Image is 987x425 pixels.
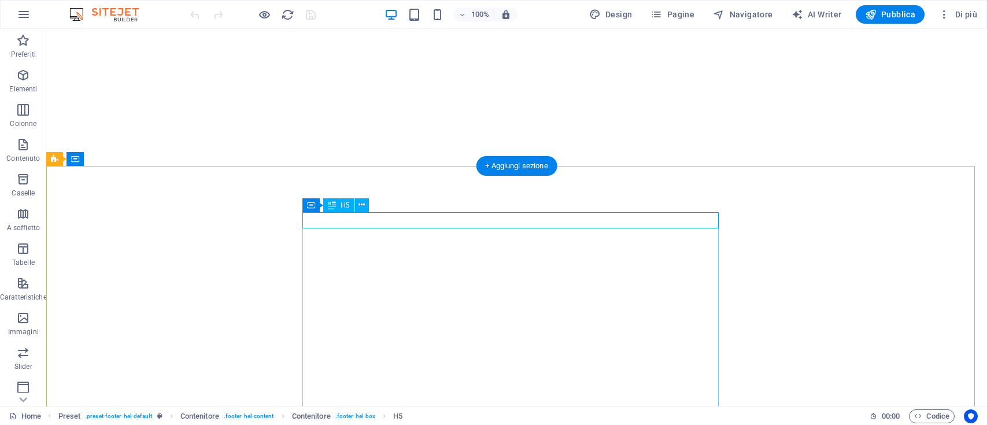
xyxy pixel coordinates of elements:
[9,409,41,423] a: Fai clic per annullare la selezione. Doppio clic per aprire le pagine
[9,84,37,94] p: Elementi
[476,156,557,176] div: + Aggiungi sezione
[713,9,772,20] span: Navigatore
[292,409,331,423] span: Fai clic per selezionare. Doppio clic per modificare
[646,5,699,24] button: Pagine
[938,9,977,20] span: Di più
[58,409,403,423] nav: breadcrumb
[12,258,35,267] p: Tabelle
[909,409,955,423] button: Codice
[66,8,153,21] img: Editor Logo
[964,409,978,423] button: Usercentrics
[341,202,349,209] span: H5
[280,8,294,21] button: reload
[650,9,694,20] span: Pagine
[471,8,489,21] h6: 100%
[157,413,162,419] i: Questo elemento è un preset personalizzabile
[6,154,40,163] p: Contenuto
[12,189,35,198] p: Caselle
[870,409,900,423] h6: Tempo sessione
[585,5,637,24] button: Design
[14,362,32,371] p: Slider
[934,5,982,24] button: Di più
[7,223,40,232] p: A soffietto
[708,5,777,24] button: Navigatore
[335,409,375,423] span: . footer-hel-box
[787,5,846,24] button: AI Writer
[11,50,36,59] p: Preferiti
[393,409,402,423] span: Fai clic per selezionare. Doppio clic per modificare
[890,412,892,420] span: :
[281,8,294,21] i: Ricarica la pagina
[856,5,925,24] button: Pubblica
[585,5,637,24] div: Design (Ctrl+Alt+Y)
[10,119,36,128] p: Colonne
[501,9,511,20] i: Quando ridimensioni, regola automaticamente il livello di zoom in modo che corrisponda al disposi...
[865,9,916,20] span: Pubblica
[792,9,842,20] span: AI Writer
[882,409,900,423] span: 00 00
[914,409,949,423] span: Codice
[257,8,271,21] button: Clicca qui per lasciare la modalità di anteprima e continuare la modifica
[589,9,633,20] span: Design
[224,409,274,423] span: . footer-hel-content
[180,409,219,423] span: Fai clic per selezionare. Doppio clic per modificare
[85,409,152,423] span: . preset-footer-hel-default
[58,409,81,423] span: Fai clic per selezionare. Doppio clic per modificare
[453,8,494,21] button: 100%
[8,327,39,337] p: Immagini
